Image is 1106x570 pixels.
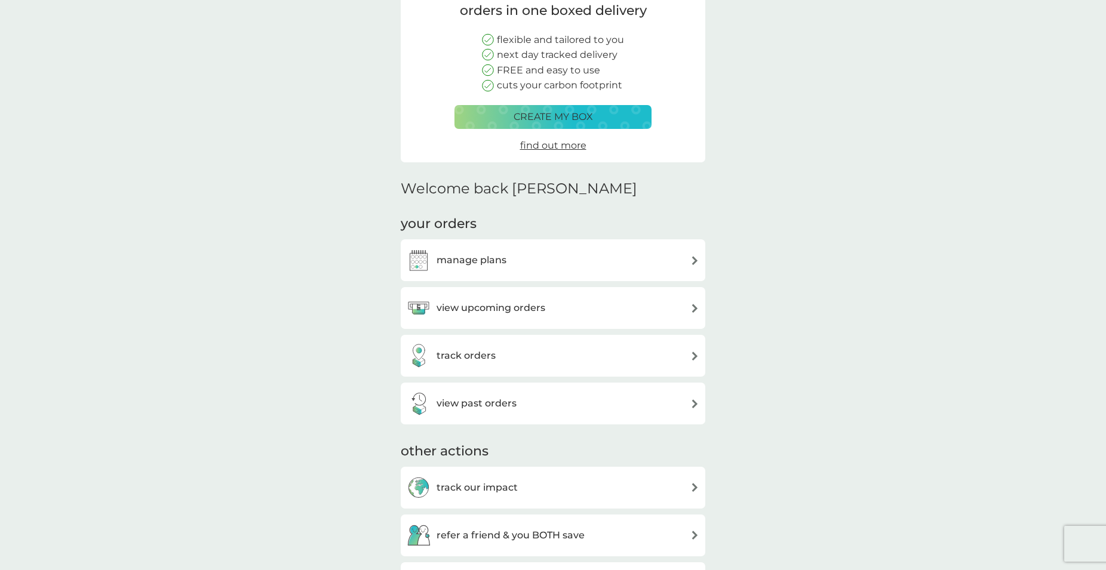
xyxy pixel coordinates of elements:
img: arrow right [690,531,699,540]
button: create my box [454,105,652,129]
h3: refer a friend & you BOTH save [437,528,585,543]
img: arrow right [690,483,699,492]
p: FREE and easy to use [497,63,600,78]
img: arrow right [690,352,699,361]
p: cuts your carbon footprint [497,78,622,93]
h3: track our impact [437,480,518,495]
h3: track orders [437,348,496,363]
span: find out more [520,140,586,151]
a: find out more [520,138,586,153]
h3: view upcoming orders [437,300,545,316]
p: create my box [514,109,593,125]
h3: manage plans [437,252,506,268]
h3: your orders [401,215,477,233]
p: next day tracked delivery [497,47,617,63]
img: arrow right [690,256,699,265]
h3: other actions [401,442,489,461]
img: arrow right [690,304,699,313]
p: flexible and tailored to you [497,32,624,48]
h2: Welcome back [PERSON_NAME] [401,180,637,198]
h3: view past orders [437,396,517,411]
img: arrow right [690,399,699,408]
